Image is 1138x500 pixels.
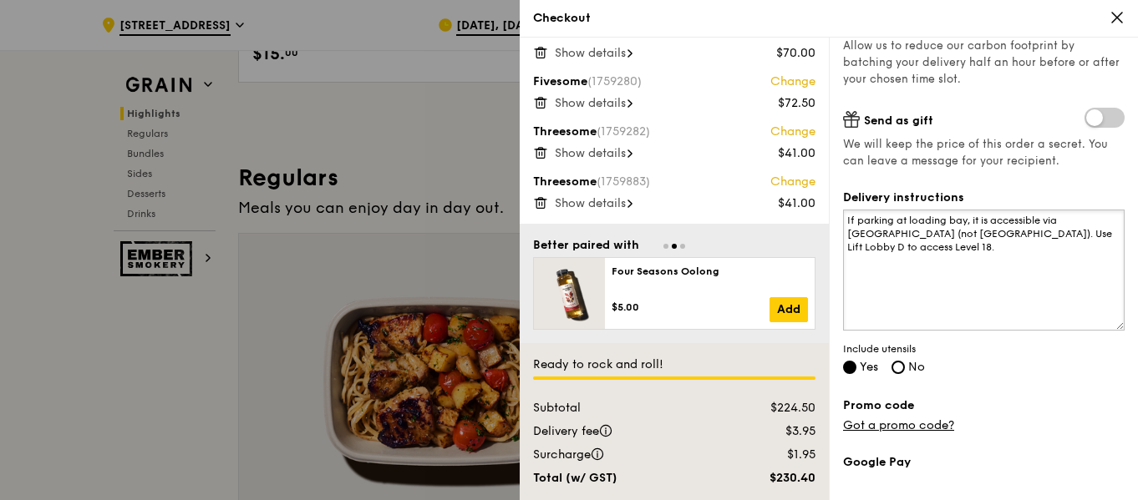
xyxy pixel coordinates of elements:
[533,237,639,254] div: Better paired with
[908,360,925,374] span: No
[555,46,626,60] span: Show details
[843,39,1120,86] span: Allow us to reduce our carbon footprint by batching your delivery half an hour before or after yo...
[724,470,826,487] div: $230.40
[533,174,815,190] div: Threesome
[892,361,905,374] input: No
[778,95,815,112] div: $72.50
[776,45,815,62] div: $70.00
[533,10,1125,27] div: Checkout
[533,356,815,373] div: Ready to rock and roll!
[864,114,933,128] span: Send as gift
[555,196,626,210] span: Show details
[770,124,815,140] a: Change
[778,195,815,212] div: $41.00
[533,124,815,140] div: Threesome
[843,397,1125,414] label: Promo code
[680,244,685,249] span: Go to slide 3
[533,73,815,90] div: Fivesome
[770,174,815,190] a: Change
[597,174,650,189] span: (1759883)
[843,418,954,432] a: Got a promo code?
[523,423,724,440] div: Delivery fee
[587,74,642,88] span: (1759280)
[672,244,677,249] span: Go to slide 2
[612,301,770,314] div: $5.00
[612,265,808,278] div: Four Seasons Oolong
[523,447,724,463] div: Surcharge
[860,360,878,374] span: Yes
[724,400,826,417] div: $224.50
[843,136,1125,169] span: We will keep the price of this order a secret. You can leave a message for your recipient.
[555,96,626,110] span: Show details
[843,342,1125,356] span: Include utensils
[843,361,856,374] input: Yes
[523,400,724,417] div: Subtotal
[778,145,815,162] div: $41.00
[523,470,724,487] div: Total (w/ GST)
[724,423,826,440] div: $3.95
[724,447,826,463] div: $1.95
[770,297,808,322] a: Add
[770,73,815,90] a: Change
[843,189,1125,206] label: Delivery instructions
[555,146,626,160] span: Show details
[597,124,650,139] span: (1759282)
[663,244,668,249] span: Go to slide 1
[843,454,1125,471] label: Google Pay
